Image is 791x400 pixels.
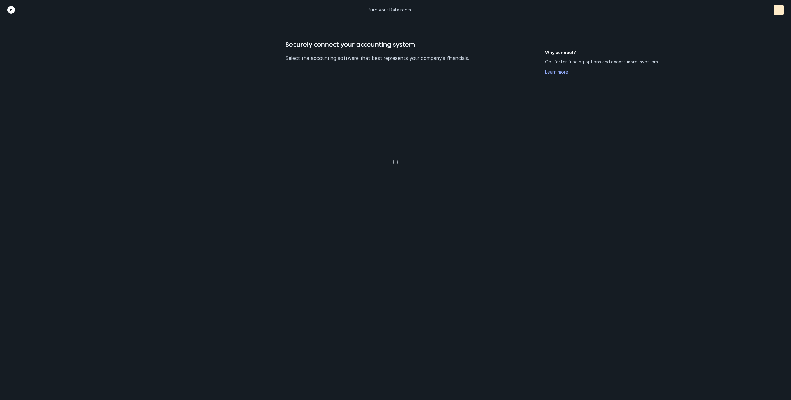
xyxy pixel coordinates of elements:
[545,58,659,66] p: Get faster funding options and access more investors.
[778,7,780,13] p: L
[774,5,784,15] button: L
[545,69,568,74] a: Learn more
[545,49,725,56] h5: Why connect?
[368,7,411,13] p: Build your Data room
[286,54,505,62] p: Select the accounting software that best represents your company's financials.
[286,40,505,49] h4: Securely connect your accounting system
